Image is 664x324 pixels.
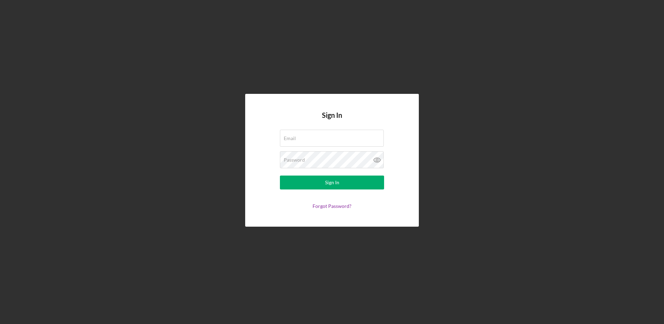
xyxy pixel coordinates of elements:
[280,176,384,189] button: Sign In
[284,136,296,141] label: Email
[284,157,305,163] label: Password
[322,111,342,130] h4: Sign In
[313,203,351,209] a: Forgot Password?
[325,176,339,189] div: Sign In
